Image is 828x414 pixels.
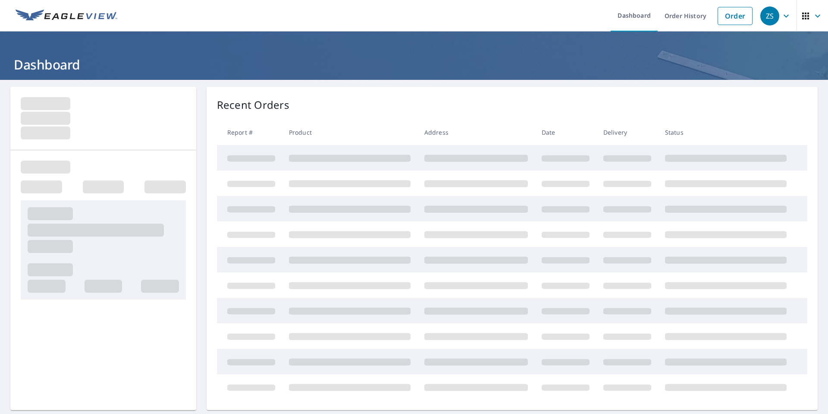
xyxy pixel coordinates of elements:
th: Date [535,120,596,145]
th: Report # [217,120,282,145]
th: Product [282,120,417,145]
p: Recent Orders [217,97,289,113]
th: Status [658,120,793,145]
th: Delivery [596,120,658,145]
img: EV Logo [16,9,117,22]
div: ZS [760,6,779,25]
th: Address [417,120,535,145]
h1: Dashboard [10,56,818,73]
a: Order [718,7,753,25]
